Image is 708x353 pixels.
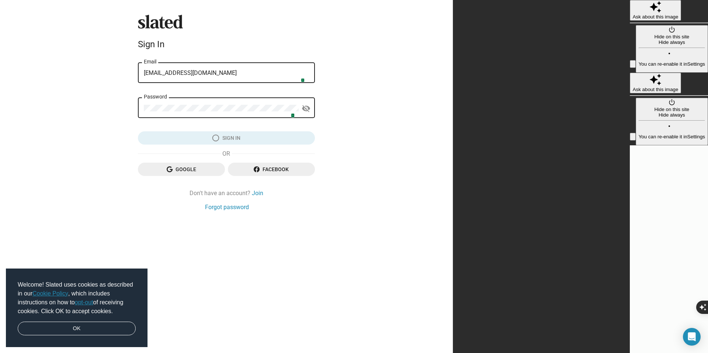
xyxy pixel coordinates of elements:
[288,110,294,116] img: npw-badge-icon.svg
[205,203,249,211] a: Forgot password
[18,322,136,336] a: dismiss cookie message
[138,189,315,197] div: Don't have an account?
[228,163,315,176] button: Facebook
[144,163,219,176] span: Google
[291,113,295,118] span: 1
[18,280,136,316] span: Welcome! Slated uses cookies as described in our , which includes instructions on how to of recei...
[138,131,315,145] button: Sign in
[301,78,305,83] span: 1
[75,299,93,305] a: opt-out
[6,269,147,347] div: cookieconsent
[683,328,701,346] div: Open Intercom Messenger
[299,101,313,116] button: Show password
[138,39,315,49] div: Sign In
[138,163,225,176] button: Google
[138,15,315,52] sl-branding: Sign In
[298,75,303,81] img: npw-badge-icon.svg
[234,163,309,176] span: Facebook
[32,290,68,297] a: Cookie Policy
[144,131,309,145] span: Sign in
[252,189,263,197] a: Join
[302,103,310,114] mat-icon: visibility_off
